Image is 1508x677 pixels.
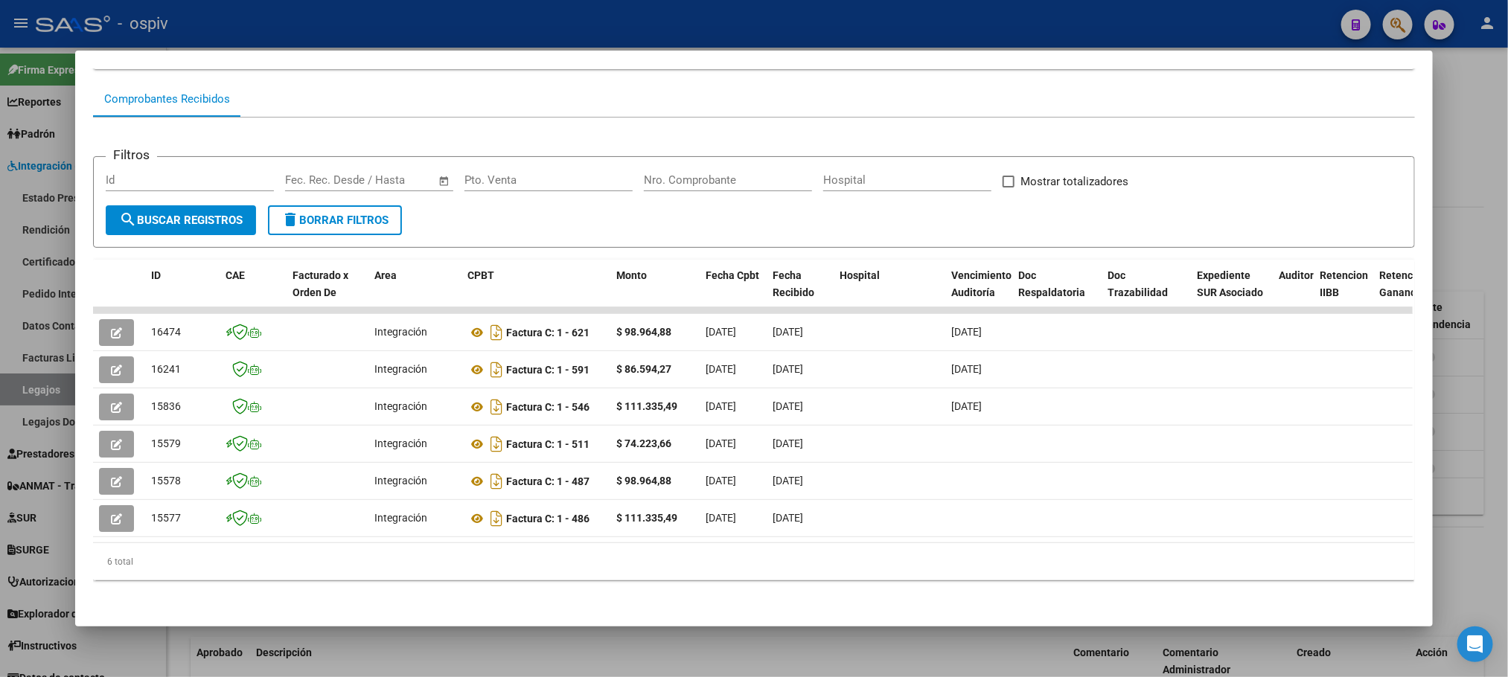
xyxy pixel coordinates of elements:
span: CAE [226,269,245,281]
span: Doc Respaldatoria [1018,269,1085,298]
mat-icon: delete [281,211,299,228]
span: [DATE] [773,363,803,375]
span: [DATE] [951,363,982,375]
strong: Factura C: 1 - 487 [506,475,590,487]
datatable-header-cell: CPBT [461,260,610,325]
datatable-header-cell: ID [145,260,220,325]
div: Comprobantes Recibidos [104,91,230,108]
span: Retencion IIBB [1320,269,1368,298]
span: Borrar Filtros [281,214,389,227]
span: Fecha Recibido [773,269,814,298]
strong: $ 111.335,49 [616,512,677,524]
datatable-header-cell: Area [368,260,461,325]
strong: Factura C: 1 - 591 [506,364,590,376]
datatable-header-cell: Expediente SUR Asociado [1191,260,1273,325]
strong: $ 74.223,66 [616,437,671,449]
span: [DATE] [706,400,736,412]
strong: Factura C: 1 - 486 [506,513,590,524]
span: [DATE] [773,326,803,338]
span: CPBT [467,269,494,281]
datatable-header-cell: Retencion IIBB [1314,260,1373,325]
datatable-header-cell: Doc Respaldatoria [1012,260,1102,325]
i: Descargar documento [487,469,506,493]
i: Descargar documento [487,321,506,344]
div: 6 total [93,543,1414,580]
strong: Factura C: 1 - 546 [506,401,590,413]
span: Retención Ganancias [1379,269,1430,298]
span: [DATE] [706,475,736,487]
span: 15577 [151,512,181,524]
datatable-header-cell: Hospital [834,260,945,325]
datatable-header-cell: Auditoria [1273,260,1314,325]
span: Integración [374,475,427,487]
h3: Filtros [106,145,157,164]
mat-icon: search [119,211,137,228]
span: [DATE] [951,326,982,338]
span: 16474 [151,326,181,338]
button: Buscar Registros [106,205,256,235]
strong: $ 98.964,88 [616,475,671,487]
span: 15836 [151,400,181,412]
strong: Factura C: 1 - 621 [506,327,590,338]
span: 15578 [151,475,181,487]
i: Descargar documento [487,432,506,456]
span: [DATE] [706,326,736,338]
span: Integración [374,512,427,524]
strong: $ 98.964,88 [616,326,671,338]
strong: Factura C: 1 - 511 [506,438,590,450]
strong: $ 111.335,49 [616,400,677,412]
datatable-header-cell: CAE [220,260,287,325]
datatable-header-cell: Vencimiento Auditoría [945,260,1012,325]
span: Facturado x Orden De [293,269,348,298]
datatable-header-cell: Monto [610,260,700,325]
i: Descargar documento [487,395,506,419]
span: [DATE] [706,512,736,524]
span: Auditoria [1279,269,1323,281]
span: [DATE] [773,475,803,487]
span: Fecha Cpbt [706,269,759,281]
span: 16241 [151,363,181,375]
button: Borrar Filtros [268,205,402,235]
span: [DATE] [706,363,736,375]
span: Buscar Registros [119,214,243,227]
span: [DATE] [773,400,803,412]
span: [DATE] [706,437,736,449]
span: Expediente SUR Asociado [1197,269,1263,298]
datatable-header-cell: Doc Trazabilidad [1102,260,1191,325]
span: 15579 [151,437,181,449]
span: Mostrar totalizadores [1020,173,1128,190]
input: Start date [285,173,333,187]
input: End date [347,173,419,187]
span: Monto [616,269,647,281]
span: [DATE] [773,512,803,524]
span: Integración [374,437,427,449]
span: Integración [374,363,427,375]
datatable-header-cell: Facturado x Orden De [287,260,368,325]
div: Open Intercom Messenger [1457,626,1493,662]
span: Hospital [840,269,880,281]
span: Vencimiento Auditoría [951,269,1012,298]
datatable-header-cell: Fecha Recibido [767,260,834,325]
span: ID [151,269,161,281]
button: Open calendar [435,173,453,190]
i: Descargar documento [487,507,506,530]
strong: $ 86.594,27 [616,363,671,375]
span: Area [374,269,397,281]
span: [DATE] [773,437,803,449]
datatable-header-cell: Fecha Cpbt [700,260,767,325]
i: Descargar documento [487,358,506,382]
span: Integración [374,326,427,338]
datatable-header-cell: Retención Ganancias [1373,260,1433,325]
span: Integración [374,400,427,412]
span: [DATE] [951,400,982,412]
span: Doc Trazabilidad [1108,269,1168,298]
